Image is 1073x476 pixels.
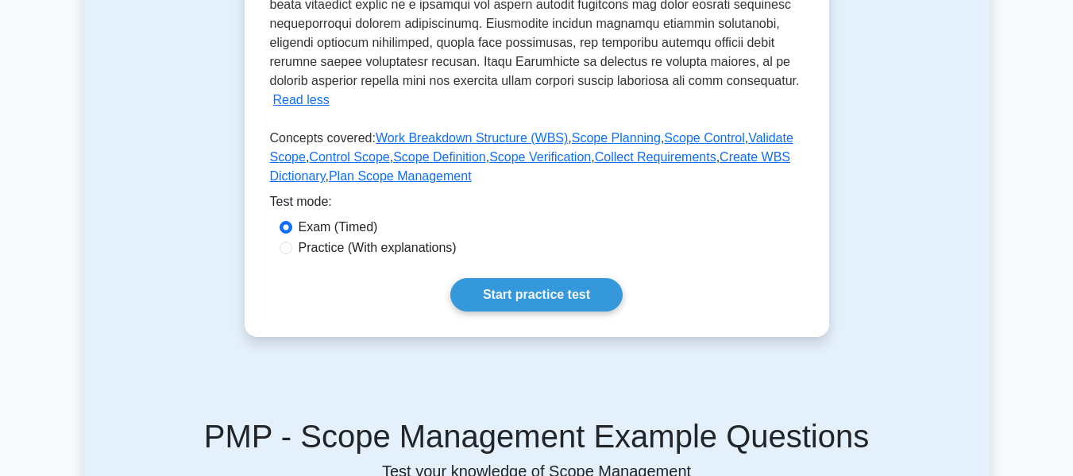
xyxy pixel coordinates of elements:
[299,238,457,257] label: Practice (With explanations)
[309,150,389,164] a: Control Scope
[273,91,330,110] button: Read less
[299,218,378,237] label: Exam (Timed)
[270,129,804,192] p: Concepts covered: , , , , , , , , ,
[450,278,623,312] a: Start practice test
[489,150,591,164] a: Scope Verification
[270,192,804,218] div: Test mode:
[572,131,661,145] a: Scope Planning
[595,150,716,164] a: Collect Requirements
[329,169,472,183] a: Plan Scope Management
[664,131,744,145] a: Scope Control
[103,417,971,455] h5: PMP - Scope Management Example Questions
[376,131,568,145] a: Work Breakdown Structure (WBS)
[393,150,486,164] a: Scope Definition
